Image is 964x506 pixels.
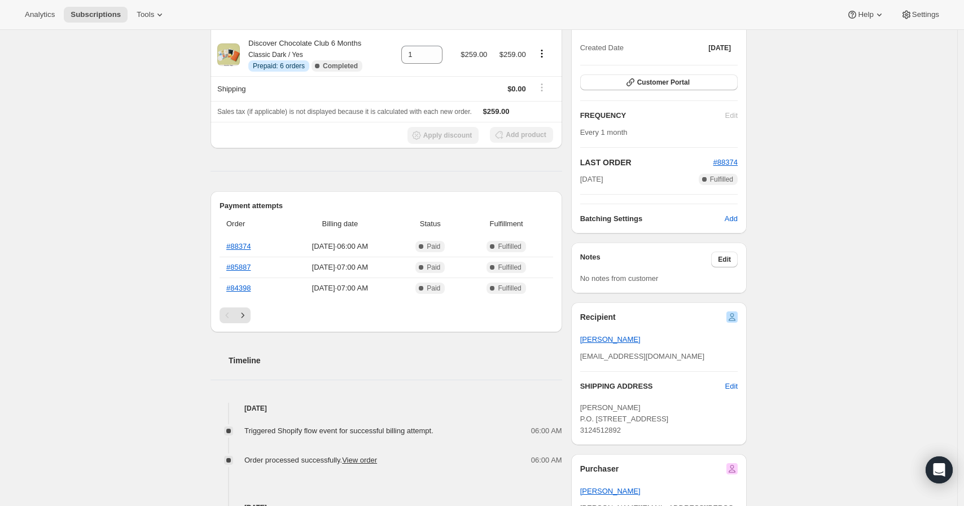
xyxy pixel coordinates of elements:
[244,456,377,464] span: Order processed successfully.
[580,381,725,392] h3: SHIPPING ADDRESS
[427,242,440,251] span: Paid
[220,212,283,236] th: Order
[229,355,562,366] h2: Timeline
[220,200,553,212] h2: Payment attempts
[498,263,521,272] span: Fulfilled
[427,263,440,272] span: Paid
[580,128,628,137] span: Every 1 month
[533,81,551,94] button: Shipping actions
[713,157,738,168] button: #88374
[725,213,738,225] span: Add
[71,10,121,19] span: Subscriptions
[226,284,251,292] a: #84398
[18,7,62,23] button: Analytics
[286,218,394,230] span: Billing date
[718,377,744,395] button: Edit
[323,61,358,71] span: Completed
[580,335,641,344] a: [PERSON_NAME]
[217,108,472,116] span: Sales tax (if applicable) is not displayed because it is calculated with each new order.
[926,456,953,483] div: Open Intercom Messenger
[580,463,619,474] h2: Purchaser
[912,10,939,19] span: Settings
[498,284,521,293] span: Fulfilled
[130,7,172,23] button: Tools
[25,10,55,19] span: Analytics
[211,403,562,414] h4: [DATE]
[710,175,733,184] span: Fulfilled
[718,210,744,228] button: Add
[580,252,712,267] h3: Notes
[580,274,659,283] span: No notes from customer
[531,425,562,437] span: 06:00 AM
[137,10,154,19] span: Tools
[217,43,240,66] img: product img
[894,7,946,23] button: Settings
[580,487,641,495] a: [PERSON_NAME]
[427,284,440,293] span: Paid
[211,76,391,101] th: Shipping
[580,157,713,168] h2: LAST ORDER
[718,255,731,264] span: Edit
[483,107,510,116] span: $259.00
[235,307,251,323] button: Next
[580,403,669,434] span: [PERSON_NAME] P.O. [STREET_ADDRESS] 3124512892
[499,50,526,59] span: $259.00
[64,7,128,23] button: Subscriptions
[637,78,690,87] span: Customer Portal
[840,7,891,23] button: Help
[708,43,731,52] span: [DATE]
[580,352,704,360] span: [EMAIL_ADDRESS][DOMAIN_NAME]
[580,311,616,323] h2: Recipient
[226,242,251,250] a: #88374
[286,262,394,273] span: [DATE] · 07:00 AM
[713,158,738,166] a: #88374
[220,307,553,323] nav: Pagination
[498,242,521,251] span: Fulfilled
[702,40,738,56] button: [DATE]
[507,85,526,93] span: $0.00
[244,426,433,435] span: Triggered Shopify flow event for successful billing attempt.
[342,456,377,464] a: View order
[711,252,738,267] button: Edit
[580,174,603,185] span: [DATE]
[580,42,624,54] span: Created Date
[253,61,305,71] span: Prepaid: 6 orders
[725,381,738,392] span: Edit
[531,455,562,466] span: 06:00 AM
[580,74,738,90] button: Customer Portal
[240,38,362,72] div: Discover Chocolate Club 6 Months
[286,241,394,252] span: [DATE] · 06:00 AM
[533,47,551,60] button: Product actions
[580,213,725,225] h6: Batching Settings
[401,218,460,230] span: Status
[226,263,251,271] a: #85887
[858,10,873,19] span: Help
[467,218,546,230] span: Fulfillment
[286,283,394,294] span: [DATE] · 07:00 AM
[248,51,303,59] small: Classic Dark / Yes
[580,110,725,121] h2: FREQUENCY
[461,50,487,59] span: $259.00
